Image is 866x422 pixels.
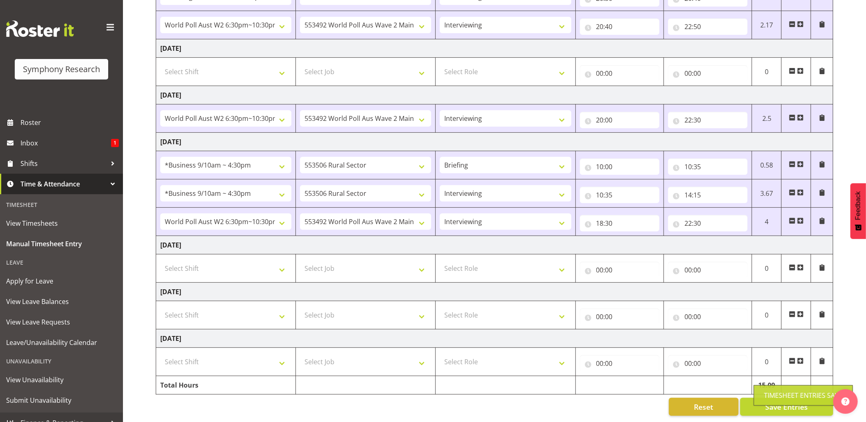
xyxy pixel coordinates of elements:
[668,187,748,203] input: Click to select...
[580,65,659,82] input: Click to select...
[6,275,117,287] span: Apply for Leave
[580,355,659,372] input: Click to select...
[156,39,833,58] td: [DATE]
[2,254,121,271] div: Leave
[156,376,296,395] td: Total Hours
[2,213,121,234] a: View Timesheets
[580,215,659,231] input: Click to select...
[20,157,107,170] span: Shifts
[752,58,782,86] td: 0
[2,291,121,312] a: View Leave Balances
[156,283,833,301] td: [DATE]
[6,394,117,406] span: Submit Unavailability
[6,295,117,308] span: View Leave Balances
[6,316,117,328] span: View Leave Requests
[6,336,117,349] span: Leave/Unavailability Calendar
[2,234,121,254] a: Manual Timesheet Entry
[580,262,659,278] input: Click to select...
[752,104,782,133] td: 2.5
[669,398,739,416] button: Reset
[156,133,833,151] td: [DATE]
[668,262,748,278] input: Click to select...
[752,208,782,236] td: 4
[668,112,748,128] input: Click to select...
[2,370,121,390] a: View Unavailability
[752,301,782,329] td: 0
[668,215,748,231] input: Click to select...
[580,159,659,175] input: Click to select...
[668,65,748,82] input: Click to select...
[2,390,121,411] a: Submit Unavailability
[752,348,782,376] td: 0
[6,374,117,386] span: View Unavailability
[6,238,117,250] span: Manual Timesheet Entry
[855,191,862,220] span: Feedback
[23,63,100,75] div: Symphony Research
[580,309,659,325] input: Click to select...
[694,402,713,412] span: Reset
[850,183,866,239] button: Feedback - Show survey
[764,390,843,400] div: Timesheet Entries Save
[580,112,659,128] input: Click to select...
[580,18,659,35] input: Click to select...
[2,353,121,370] div: Unavailability
[668,355,748,372] input: Click to select...
[752,179,782,208] td: 3.67
[20,116,119,129] span: Roster
[752,376,782,395] td: 15.09
[2,312,121,332] a: View Leave Requests
[752,254,782,283] td: 0
[740,398,833,416] button: Save Entries
[668,309,748,325] input: Click to select...
[580,187,659,203] input: Click to select...
[20,178,107,190] span: Time & Attendance
[2,196,121,213] div: Timesheet
[6,20,74,37] img: Rosterit website logo
[156,329,833,348] td: [DATE]
[668,159,748,175] input: Click to select...
[20,137,111,149] span: Inbox
[765,402,808,412] span: Save Entries
[111,139,119,147] span: 1
[752,11,782,39] td: 2.17
[668,18,748,35] input: Click to select...
[156,236,833,254] td: [DATE]
[752,151,782,179] td: 0.58
[841,397,850,406] img: help-xxl-2.png
[2,271,121,291] a: Apply for Leave
[156,86,833,104] td: [DATE]
[6,217,117,229] span: View Timesheets
[2,332,121,353] a: Leave/Unavailability Calendar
